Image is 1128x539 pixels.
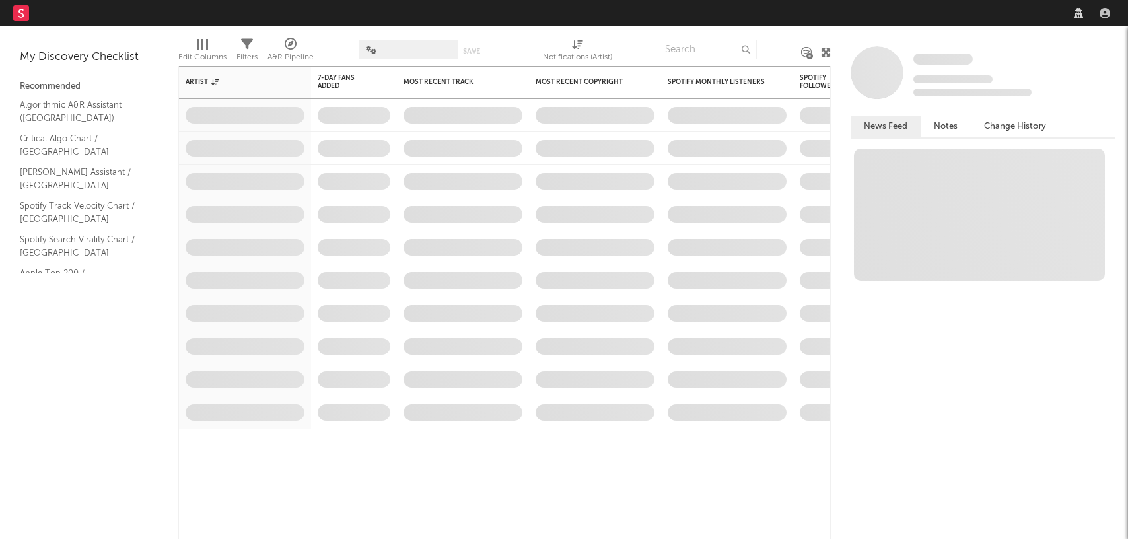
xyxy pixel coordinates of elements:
div: Most Recent Track [404,78,503,86]
div: My Discovery Checklist [20,50,159,65]
a: Algorithmic A&R Assistant ([GEOGRAPHIC_DATA]) [20,98,145,125]
span: Some Artist [913,54,973,65]
div: Notifications (Artist) [543,50,612,65]
div: Edit Columns [178,33,227,71]
div: Most Recent Copyright [536,78,635,86]
div: A&R Pipeline [267,33,314,71]
a: [PERSON_NAME] Assistant / [GEOGRAPHIC_DATA] [20,165,145,192]
button: Change History [971,116,1059,137]
button: Save [463,48,480,55]
div: Filters [236,50,258,65]
a: Spotify Search Virality Chart / [GEOGRAPHIC_DATA] [20,233,145,260]
a: Some Artist [913,53,973,66]
span: Tracking Since: [DATE] [913,75,993,83]
a: Apple Top 200 / [GEOGRAPHIC_DATA] [20,266,145,293]
span: 7-Day Fans Added [318,74,370,90]
div: Spotify Followers [800,74,846,90]
input: Search... [658,40,757,59]
div: Notifications (Artist) [543,33,612,71]
div: Recommended [20,79,159,94]
button: Notes [921,116,971,137]
div: Spotify Monthly Listeners [668,78,767,86]
div: A&R Pipeline [267,50,314,65]
a: Spotify Track Velocity Chart / [GEOGRAPHIC_DATA] [20,199,145,226]
div: Artist [186,78,285,86]
div: Edit Columns [178,50,227,65]
button: News Feed [851,116,921,137]
a: Critical Algo Chart / [GEOGRAPHIC_DATA] [20,131,145,159]
div: Filters [236,33,258,71]
span: 0 fans last week [913,89,1032,96]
